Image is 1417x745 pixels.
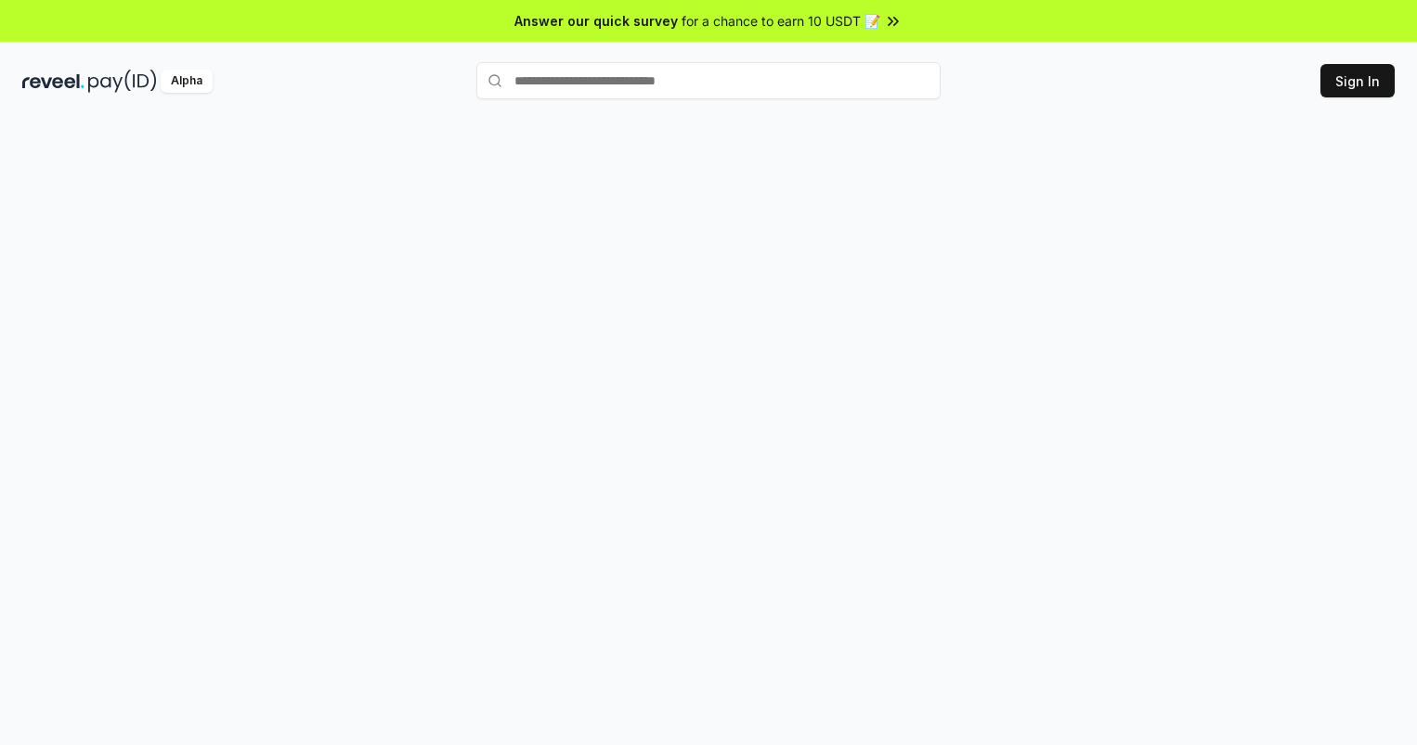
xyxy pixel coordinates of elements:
img: reveel_dark [22,70,84,93]
img: pay_id [88,70,157,93]
div: Alpha [161,70,213,93]
span: for a chance to earn 10 USDT 📝 [682,11,880,31]
button: Sign In [1320,64,1395,97]
span: Answer our quick survey [514,11,678,31]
